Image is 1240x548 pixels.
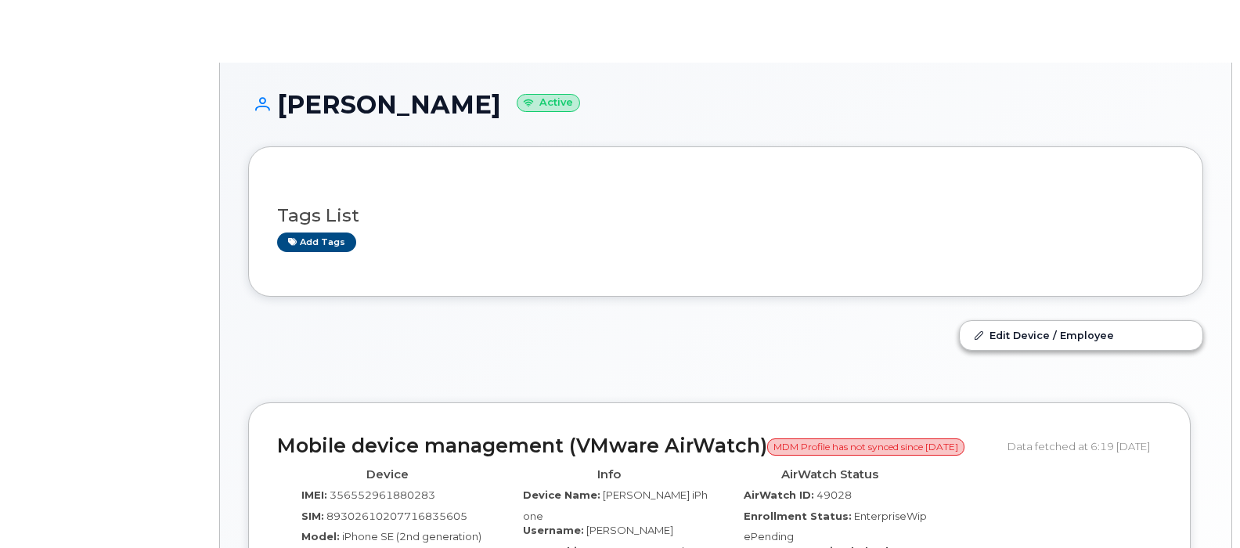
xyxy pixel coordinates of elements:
a: Add tags [277,233,356,252]
div: Data fetched at 6:19 [DATE] [1008,431,1162,461]
span: 49028 [816,489,852,501]
label: IMEI: [301,488,327,503]
label: AirWatch ID: [744,488,814,503]
label: Model: [301,529,340,544]
h4: AirWatch Status [731,468,929,481]
label: Device Name: [523,488,600,503]
small: Active [517,94,580,112]
h4: Device [289,468,487,481]
label: SIM: [301,509,324,524]
span: [PERSON_NAME] iPhone [523,489,708,522]
span: 89302610207716835605 [326,510,467,522]
h1: [PERSON_NAME] [248,91,1203,118]
span: 356552961880283 [330,489,435,501]
span: iPhone SE (2nd generation) [342,530,481,543]
span: MDM Profile has not synced since [DATE] [767,438,964,456]
label: Enrollment Status: [744,509,852,524]
label: Username: [523,523,584,538]
h3: Tags List [277,206,1174,225]
a: Edit Device / Employee [960,321,1202,349]
h2: Mobile device management (VMware AirWatch) [277,435,996,457]
h4: Info [510,468,708,481]
span: [PERSON_NAME] [586,524,673,536]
